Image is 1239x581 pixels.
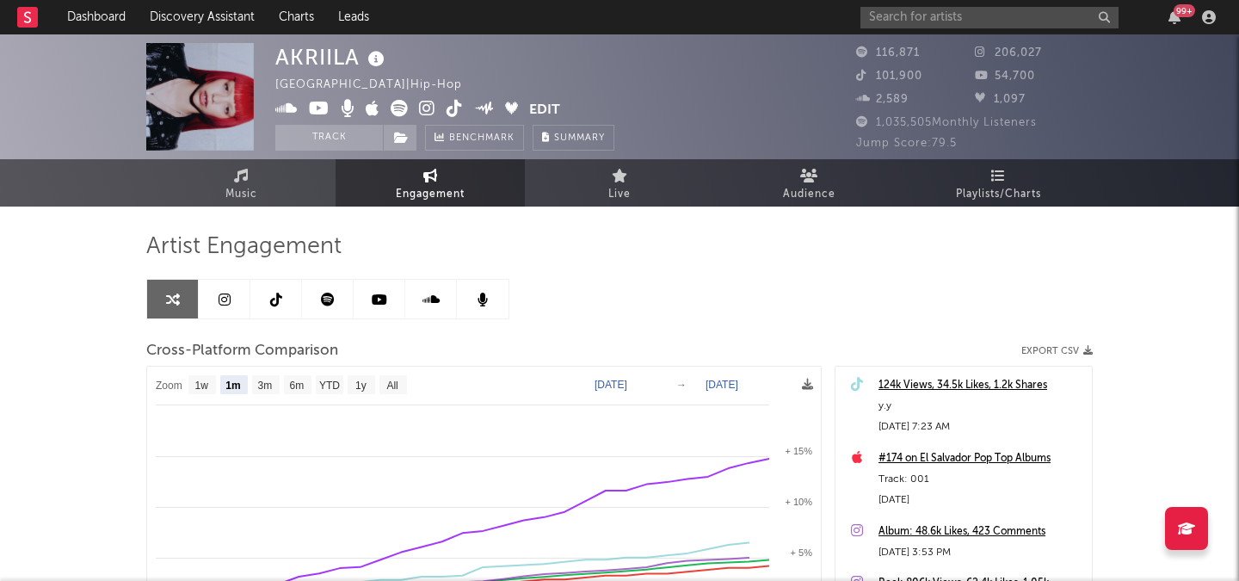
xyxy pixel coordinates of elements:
span: 116,871 [856,47,920,59]
div: 99 + [1174,4,1195,17]
text: Zoom [156,380,182,392]
button: Export CSV [1021,346,1093,356]
a: 124k Views, 34.5k Likes, 1.2k Shares [878,375,1083,396]
text: All [386,380,398,392]
span: Cross-Platform Comparison [146,341,338,362]
div: AKRIILA [275,43,389,71]
text: + 5% [791,547,813,558]
a: #174 on El Salvador Pop Top Albums [878,448,1083,469]
text: [DATE] [706,379,738,391]
div: [DATE] [878,490,1083,510]
text: 1y [355,380,367,392]
span: 101,900 [856,71,922,82]
span: Live [608,184,631,205]
span: Playlists/Charts [956,184,1041,205]
a: Album: 48.6k Likes, 423 Comments [878,522,1083,542]
text: 1w [195,380,209,392]
div: y.y [878,396,1083,417]
text: [DATE] [595,379,627,391]
text: 6m [290,380,305,392]
text: → [676,379,687,391]
div: [DATE] 7:23 AM [878,417,1083,437]
span: Summary [554,133,605,143]
button: Summary [533,125,614,151]
div: Track: 001 [878,469,1083,490]
span: 54,700 [975,71,1035,82]
a: Benchmark [425,125,524,151]
button: Track [275,125,383,151]
text: YTD [319,380,340,392]
span: Benchmark [449,128,515,149]
a: Live [525,159,714,207]
span: Audience [783,184,835,205]
input: Search for artists [860,7,1119,28]
button: Edit [529,100,560,121]
text: 3m [258,380,273,392]
text: 1m [225,380,240,392]
span: 1,035,505 Monthly Listeners [856,117,1037,128]
span: Engagement [396,184,465,205]
span: 1,097 [975,94,1026,105]
text: + 15% [786,446,813,456]
a: Audience [714,159,903,207]
span: Music [225,184,257,205]
div: [DATE] 3:53 PM [878,542,1083,563]
span: Artist Engagement [146,237,342,257]
a: Music [146,159,336,207]
div: [GEOGRAPHIC_DATA] | Hip-Hop [275,75,482,96]
text: + 10% [786,497,813,507]
span: 206,027 [975,47,1042,59]
a: Engagement [336,159,525,207]
span: 2,589 [856,94,909,105]
span: Jump Score: 79.5 [856,138,957,149]
a: Playlists/Charts [903,159,1093,207]
button: 99+ [1168,10,1180,24]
